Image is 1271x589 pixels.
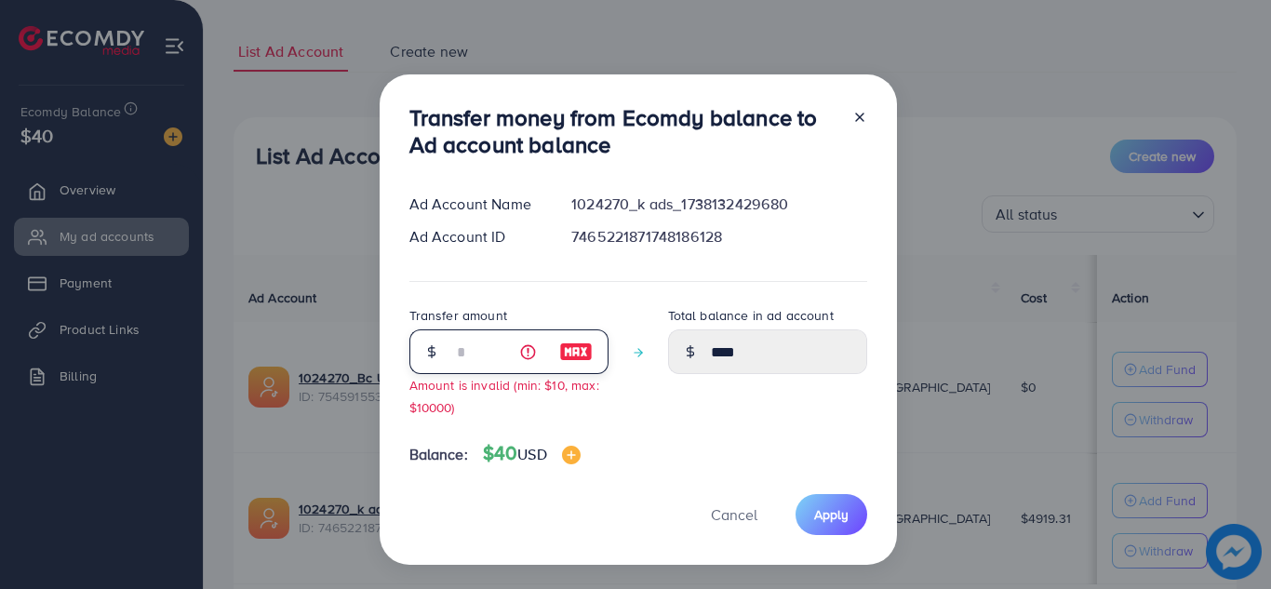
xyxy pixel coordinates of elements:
[409,306,507,325] label: Transfer amount
[517,444,546,464] span: USD
[814,505,849,524] span: Apply
[796,494,867,534] button: Apply
[556,194,881,215] div: 1024270_k ads_1738132429680
[559,341,593,363] img: image
[409,444,468,465] span: Balance:
[409,376,599,415] small: Amount is invalid (min: $10, max: $10000)
[483,442,581,465] h4: $40
[409,104,837,158] h3: Transfer money from Ecomdy balance to Ad account balance
[395,226,557,248] div: Ad Account ID
[562,446,581,464] img: image
[688,494,781,534] button: Cancel
[395,194,557,215] div: Ad Account Name
[668,306,834,325] label: Total balance in ad account
[556,226,881,248] div: 7465221871748186128
[711,504,757,525] span: Cancel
